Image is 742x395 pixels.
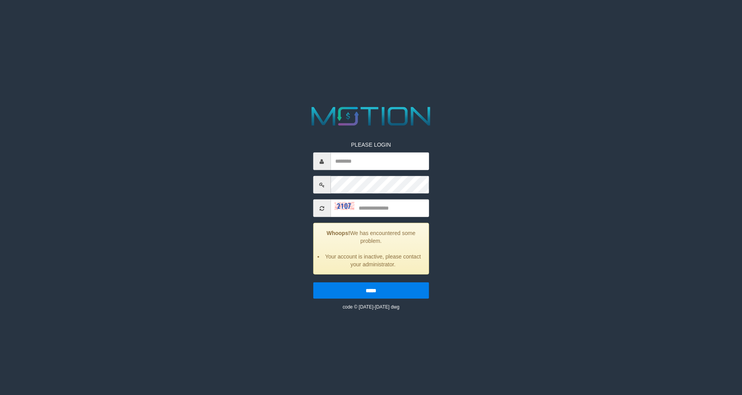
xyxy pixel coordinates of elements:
[327,230,350,236] strong: Whoops!
[313,141,429,149] p: PLEASE LOGIN
[323,253,422,268] li: Your account is inactive, please contact your administrator.
[334,202,354,210] img: captcha
[313,223,429,275] div: We has encountered some problem.
[343,304,399,310] small: code © [DATE]-[DATE] dwg
[306,104,436,129] img: MOTION_logo.png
